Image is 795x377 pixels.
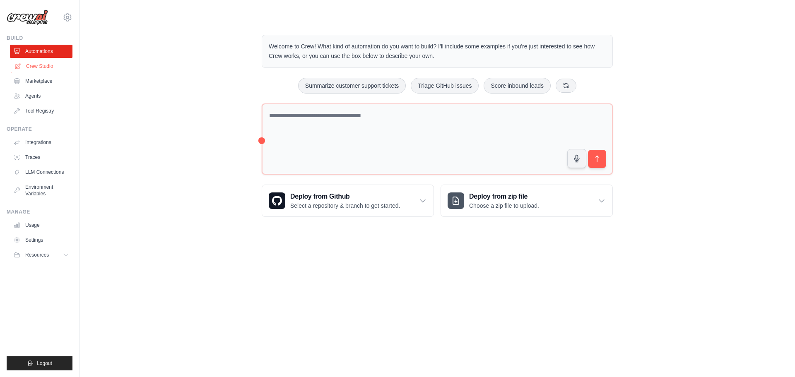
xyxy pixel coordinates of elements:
a: Agents [10,89,72,103]
a: Automations [10,45,72,58]
button: Summarize customer support tickets [298,78,406,94]
button: Resources [10,248,72,262]
p: Choose a zip file to upload. [469,202,539,210]
div: Operate [7,126,72,132]
a: Environment Variables [10,180,72,200]
span: Resources [25,252,49,258]
p: Welcome to Crew! What kind of automation do you want to build? I'll include some examples if you'... [269,42,606,61]
span: Logout [37,360,52,367]
a: Settings [10,233,72,247]
p: Select a repository & branch to get started. [290,202,400,210]
button: Logout [7,356,72,370]
div: Build [7,35,72,41]
h3: Deploy from zip file [469,192,539,202]
a: Marketplace [10,74,72,88]
img: Logo [7,10,48,25]
button: Score inbound leads [484,78,551,94]
a: LLM Connections [10,166,72,179]
a: Tool Registry [10,104,72,118]
button: Triage GitHub issues [411,78,479,94]
a: Traces [10,151,72,164]
a: Crew Studio [11,60,73,73]
div: Manage [7,209,72,215]
h3: Deploy from Github [290,192,400,202]
a: Usage [10,219,72,232]
a: Integrations [10,136,72,149]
